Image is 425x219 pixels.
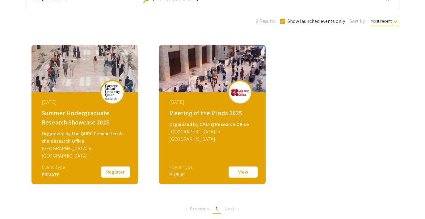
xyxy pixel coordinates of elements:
img: summer-undergraduate-research-showcase-2025_eventLogo_367938_.png [103,84,122,100]
span: Sort by: [350,18,366,25]
button: Most recent [366,15,404,27]
div: Meeting of the Minds 2025 [169,108,257,118]
div: Event Type [42,164,65,171]
div: Organized by the QURC Committee & the Research Office [42,130,129,145]
span: 2 Results [256,18,276,25]
span: Previous [190,205,209,212]
button: View [228,166,259,179]
img: summer-undergraduate-research-showcase-2025_eventCoverPhoto_d7183b__thumb.jpg [32,45,138,92]
div: Summer Undergraduate Research Showcase 2025 [42,108,129,127]
div: Event Type [169,164,193,171]
iframe: Chat [5,191,26,214]
mat-icon: keyboard_arrow_down [392,18,399,25]
span: Next [225,205,235,212]
button: Register [100,166,131,179]
span: 1 [216,205,218,212]
div: [DATE] [169,99,257,106]
div: [GEOGRAPHIC_DATA] in [GEOGRAPHIC_DATA] [169,128,257,143]
div: [DATE] [42,99,129,106]
div: Organized by CMU-Q Research Office [169,121,257,128]
img: meeting-of-the-minds-2025_eventCoverPhoto_366ce9__thumb.jpg [159,45,266,92]
div: [GEOGRAPHIC_DATA] in [GEOGRAPHIC_DATA] [42,145,129,160]
span: Show launched events only [288,18,345,25]
div: PUBLIC [169,171,193,179]
div: PRIVATE [42,171,65,179]
span: Most recent [371,18,399,26]
ul: Pagination [182,204,243,214]
img: meeting-of-the-minds-2025_eventLogo_dd02a8_.png [231,89,249,96]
